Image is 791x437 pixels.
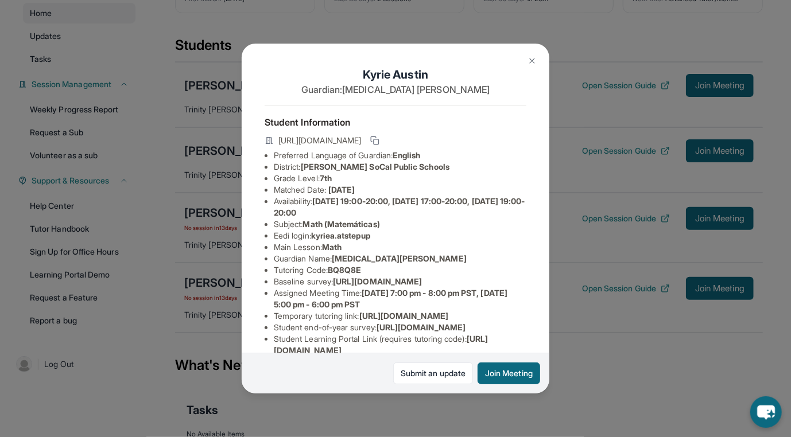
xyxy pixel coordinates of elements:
span: [URL][DOMAIN_NAME] [359,311,448,321]
li: Main Lesson : [274,241,526,253]
li: Baseline survey : [274,276,526,287]
li: Student end-of-year survey : [274,322,526,333]
li: Availability: [274,196,526,219]
img: Close Icon [528,56,537,65]
li: Assigned Meeting Time : [274,287,526,310]
li: Guardian Name : [274,253,526,264]
li: Subject : [274,219,526,230]
li: Eedi login : [274,230,526,241]
span: BQ8Q8E [328,265,361,275]
p: Guardian: [MEDICAL_DATA] [PERSON_NAME] [265,83,526,96]
li: Matched Date: [274,184,526,196]
span: kyriea.atstepup [311,231,370,240]
h1: Kyrie Austin [265,67,526,83]
button: chat-button [750,396,782,428]
li: Grade Level: [274,173,526,184]
li: Student Learning Portal Link (requires tutoring code) : [274,333,526,356]
span: [URL][DOMAIN_NAME] [333,276,422,286]
span: [URL][DOMAIN_NAME] [278,135,361,146]
span: 7th [320,173,332,183]
a: Submit an update [393,362,473,384]
span: [DATE] 7:00 pm - 8:00 pm PST, [DATE] 5:00 pm - 6:00 pm PST [274,288,507,309]
span: [MEDICAL_DATA][PERSON_NAME] [332,253,467,263]
button: Join Meeting [478,362,540,384]
span: English [393,150,421,160]
li: Tutoring Code : [274,264,526,276]
span: Math (Matemáticas) [303,219,380,229]
h4: Student Information [265,115,526,129]
span: [PERSON_NAME] SoCal Public Schools [301,162,449,171]
span: [URL][DOMAIN_NAME] [377,322,466,332]
li: Preferred Language of Guardian: [274,150,526,161]
button: Copy link [368,134,382,147]
span: Math [322,242,342,252]
li: Temporary tutoring link : [274,310,526,322]
span: [DATE] [328,185,355,194]
li: District: [274,161,526,173]
span: [DATE] 19:00-20:00, [DATE] 17:00-20:00, [DATE] 19:00-20:00 [274,196,525,217]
